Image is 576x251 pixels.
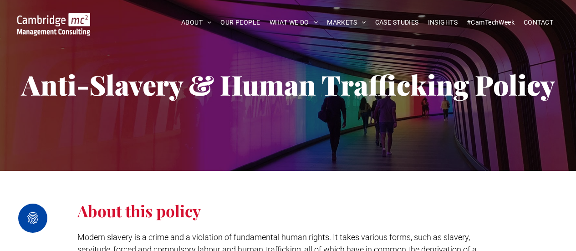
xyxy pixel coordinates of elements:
a: ABOUT [177,15,216,30]
a: OUR PEOPLE [216,15,265,30]
a: INSIGHTS [423,15,462,30]
a: MARKETS [322,15,370,30]
a: #CamTechWeek [462,15,519,30]
strong: Anti-Slavery & Human Trafficking Policy [21,66,555,102]
a: CASE STUDIES [371,15,423,30]
a: WHAT WE DO [265,15,323,30]
span: About this policy [77,200,201,221]
img: Cambridge MC Logo [17,13,91,36]
a: CONTACT [519,15,558,30]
